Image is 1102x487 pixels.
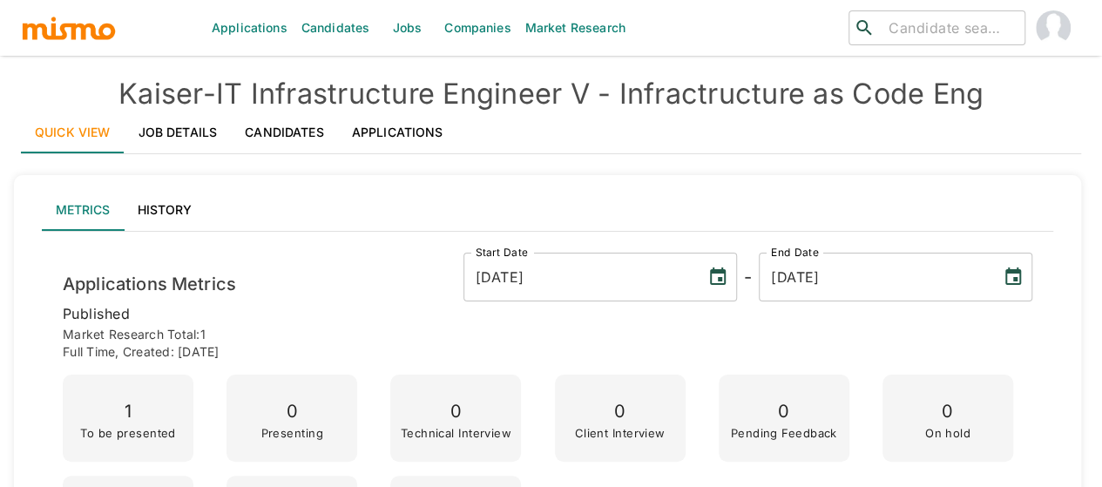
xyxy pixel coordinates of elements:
[925,396,970,427] p: 0
[996,260,1031,294] button: Choose date, selected date is Sep 25, 2025
[231,112,338,153] a: Candidates
[21,112,125,153] a: Quick View
[338,112,457,153] a: Applications
[260,427,322,439] p: Presenting
[574,396,665,427] p: 0
[260,396,322,427] p: 0
[21,15,117,41] img: logo
[1036,10,1071,45] img: Maia Reyes
[882,16,1017,40] input: Candidate search
[401,396,511,427] p: 0
[731,427,837,439] p: Pending Feedback
[771,245,818,260] label: End Date
[21,77,1081,112] h4: Kaiser - IT Infrastructure Engineer V - Infractructure as Code Eng
[42,189,124,231] button: Metrics
[80,427,176,439] p: To be presented
[42,189,1053,231] div: lab API tabs example
[759,253,989,301] input: MM/DD/YYYY
[574,427,665,439] p: Client Interview
[63,270,236,298] h6: Applications Metrics
[63,343,1032,361] p: Full time , Created: [DATE]
[63,301,1032,326] p: published
[401,427,511,439] p: Technical Interview
[476,245,528,260] label: Start Date
[700,260,735,294] button: Choose date, selected date is Sep 8, 2025
[925,427,970,439] p: On hold
[125,112,232,153] a: Job Details
[463,253,693,301] input: MM/DD/YYYY
[63,326,1032,343] p: Market Research Total: 1
[80,396,176,427] p: 1
[124,189,206,231] button: History
[731,396,837,427] p: 0
[744,263,752,291] h6: -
